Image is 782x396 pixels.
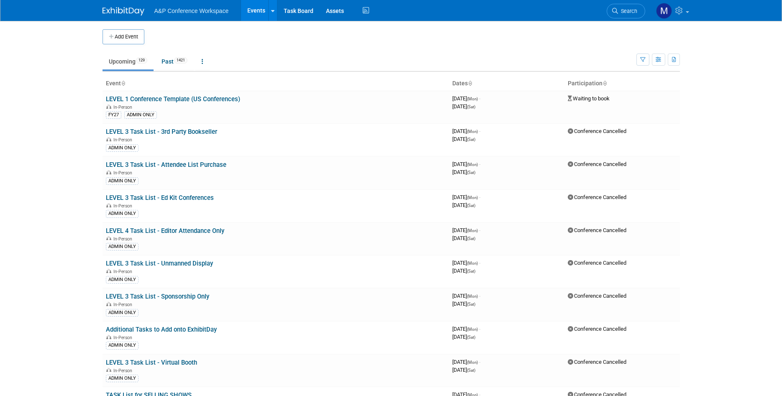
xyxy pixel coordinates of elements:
button: Add Event [103,29,144,44]
span: - [479,227,480,233]
span: - [479,194,480,200]
div: FY27 [106,111,121,119]
a: LEVEL 3 Task List - Ed Kit Conferences [106,194,214,202]
span: [DATE] [452,268,475,274]
span: (Mon) [467,360,478,365]
span: (Mon) [467,228,478,233]
a: Sort by Start Date [468,80,472,87]
span: In-Person [113,302,135,307]
div: ADMIN ONLY [106,342,138,349]
span: [DATE] [452,227,480,233]
span: [DATE] [452,136,475,142]
img: In-Person Event [106,236,111,240]
span: [DATE] [452,326,480,332]
span: [DATE] [452,359,480,365]
span: (Sat) [467,302,475,307]
span: [DATE] [452,169,475,175]
img: ExhibitDay [103,7,144,15]
img: In-Person Event [106,137,111,141]
a: Upcoming129 [103,54,154,69]
span: [DATE] [452,103,475,110]
img: Maria Rohde [656,3,672,19]
a: Additional Tasks to Add onto ExhibitDay [106,326,217,333]
div: ADMIN ONLY [124,111,157,119]
span: [DATE] [452,95,480,102]
span: In-Person [113,170,135,176]
span: (Mon) [467,195,478,200]
span: (Sat) [467,137,475,142]
span: [DATE] [452,202,475,208]
span: [DATE] [452,128,480,134]
img: In-Person Event [106,302,111,306]
span: Conference Cancelled [568,194,626,200]
span: (Mon) [467,129,478,134]
a: Search [607,4,645,18]
img: In-Person Event [106,203,111,207]
th: Event [103,77,449,91]
img: In-Person Event [106,269,111,273]
span: (Mon) [467,294,478,299]
span: (Sat) [467,170,475,175]
span: 129 [136,57,147,64]
div: ADMIN ONLY [106,309,138,317]
span: 1421 [174,57,187,64]
span: (Mon) [467,162,478,167]
span: (Sat) [467,236,475,241]
span: - [479,95,480,102]
a: Sort by Event Name [121,80,125,87]
span: Conference Cancelled [568,293,626,299]
span: (Sat) [467,368,475,373]
span: In-Person [113,137,135,143]
span: In-Person [113,335,135,340]
a: LEVEL 3 Task List - Virtual Booth [106,359,197,366]
span: Conference Cancelled [568,128,626,134]
span: - [479,260,480,266]
th: Participation [564,77,680,91]
span: (Sat) [467,335,475,340]
span: [DATE] [452,334,475,340]
span: (Mon) [467,261,478,266]
span: In-Person [113,105,135,110]
span: [DATE] [452,301,475,307]
img: In-Person Event [106,170,111,174]
span: [DATE] [452,293,480,299]
span: A&P Conference Workspace [154,8,229,14]
span: [DATE] [452,161,480,167]
div: ADMIN ONLY [106,210,138,217]
span: (Sat) [467,203,475,208]
a: LEVEL 3 Task List - Unmanned Display [106,260,213,267]
img: In-Person Event [106,335,111,339]
span: - [479,128,480,134]
a: LEVEL 1 Conference Template (US Conferences) [106,95,240,103]
span: Waiting to book [568,95,610,102]
span: Conference Cancelled [568,326,626,332]
a: LEVEL 3 Task List - Attendee List Purchase [106,161,226,169]
span: (Sat) [467,269,475,273]
span: [DATE] [452,235,475,241]
span: (Sat) [467,105,475,109]
span: In-Person [113,236,135,242]
a: Past1421 [155,54,194,69]
span: [DATE] [452,194,480,200]
div: ADMIN ONLY [106,276,138,284]
img: In-Person Event [106,105,111,109]
span: - [479,161,480,167]
a: LEVEL 3 Task List - 3rd Party Bookseller [106,128,217,135]
th: Dates [449,77,564,91]
span: In-Person [113,203,135,209]
span: Conference Cancelled [568,260,626,266]
span: (Mon) [467,327,478,332]
span: Conference Cancelled [568,227,626,233]
span: (Mon) [467,97,478,101]
span: [DATE] [452,367,475,373]
a: LEVEL 4 Task List - Editor Attendance Only [106,227,224,235]
a: Sort by Participation Type [603,80,607,87]
span: - [479,326,480,332]
span: In-Person [113,269,135,274]
div: ADMIN ONLY [106,375,138,382]
div: ADMIN ONLY [106,243,138,250]
span: - [479,293,480,299]
span: In-Person [113,368,135,373]
img: In-Person Event [106,368,111,372]
span: Conference Cancelled [568,359,626,365]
